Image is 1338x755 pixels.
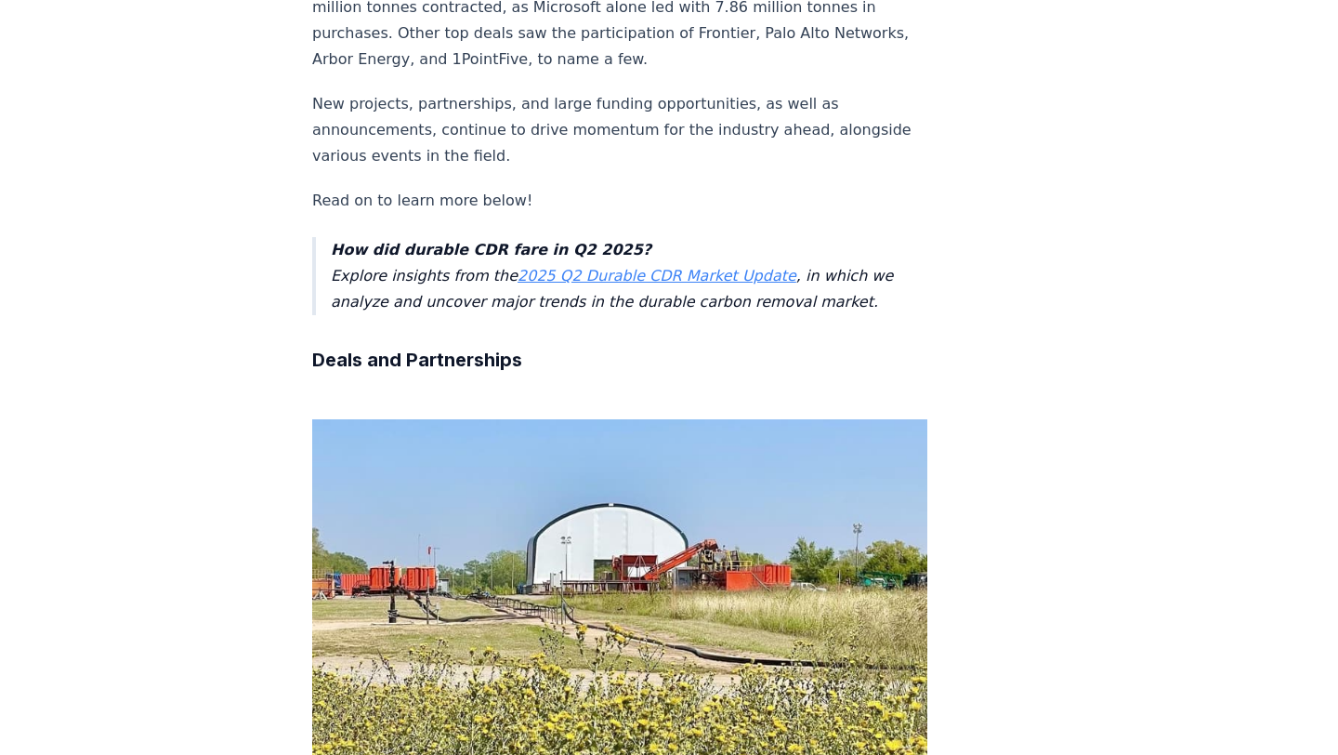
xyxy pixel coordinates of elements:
em: Explore insights from the , in which we analyze and uncover major trends in the durable carbon re... [331,241,893,311]
p: New projects, partnerships, and large funding opportunities, as well as announcements, continue t... [312,91,927,169]
strong: Deals and Partnerships [312,349,522,371]
strong: How did durable CDR fare in Q2 2025? [331,241,651,258]
p: Read on to learn more below! [312,188,927,214]
a: 2025 Q2 Durable CDR Market Update [518,267,796,285]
